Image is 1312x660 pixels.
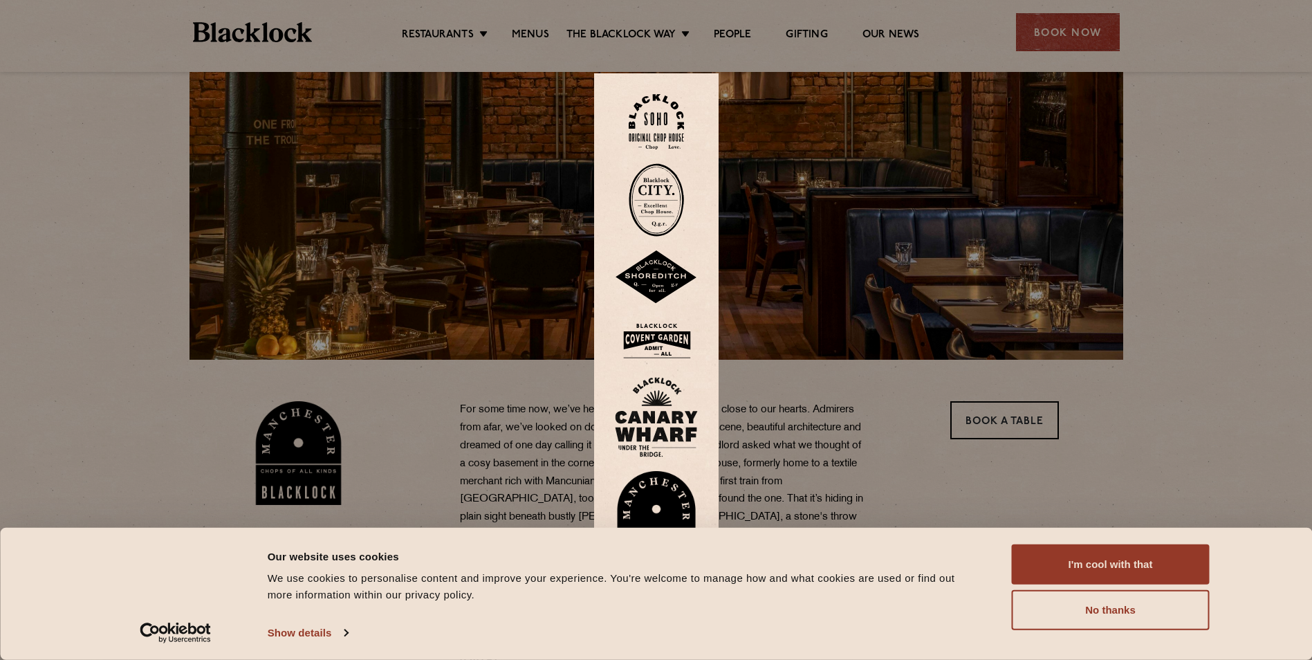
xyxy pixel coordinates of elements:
[115,623,236,643] a: Usercentrics Cookiebot - opens in a new window
[629,94,684,150] img: Soho-stamp-default.svg
[268,570,981,603] div: We use cookies to personalise content and improve your experience. You're welcome to manage how a...
[615,471,698,567] img: BL_Manchester_Logo-bleed.png
[1012,544,1210,585] button: I'm cool with that
[268,623,348,643] a: Show details
[615,318,698,363] img: BLA_1470_CoventGarden_Website_Solid.svg
[1012,590,1210,630] button: No thanks
[615,377,698,457] img: BL_CW_Logo_Website.svg
[615,250,698,304] img: Shoreditch-stamp-v2-default.svg
[268,548,981,565] div: Our website uses cookies
[629,163,684,237] img: City-stamp-default.svg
